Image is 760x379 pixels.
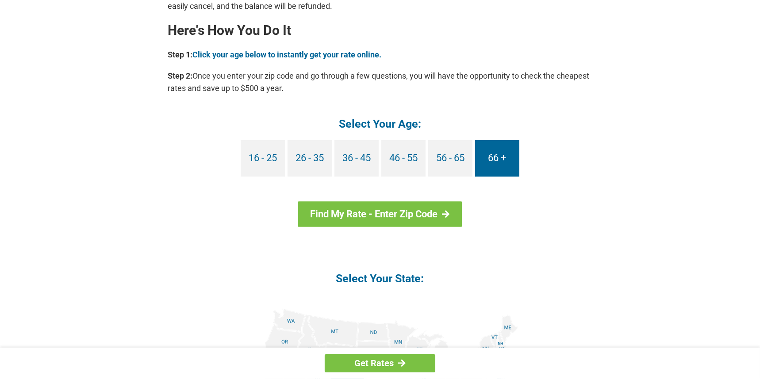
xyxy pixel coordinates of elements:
p: Once you enter your zip code and go through a few questions, you will have the opportunity to che... [168,70,592,95]
h4: Select Your Age: [168,117,592,131]
a: 66 + [475,140,519,177]
a: 16 - 25 [241,140,285,177]
h2: Here's How You Do It [168,23,592,38]
a: 36 - 45 [334,140,379,177]
h4: Select Your State: [168,271,592,286]
a: Click your age below to instantly get your rate online. [192,50,381,59]
a: 56 - 65 [428,140,472,177]
a: 26 - 35 [288,140,332,177]
a: Get Rates [325,354,435,372]
a: 46 - 55 [381,140,426,177]
b: Step 2: [168,71,192,80]
a: Find My Rate - Enter Zip Code [298,201,462,227]
b: Step 1: [168,50,192,59]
